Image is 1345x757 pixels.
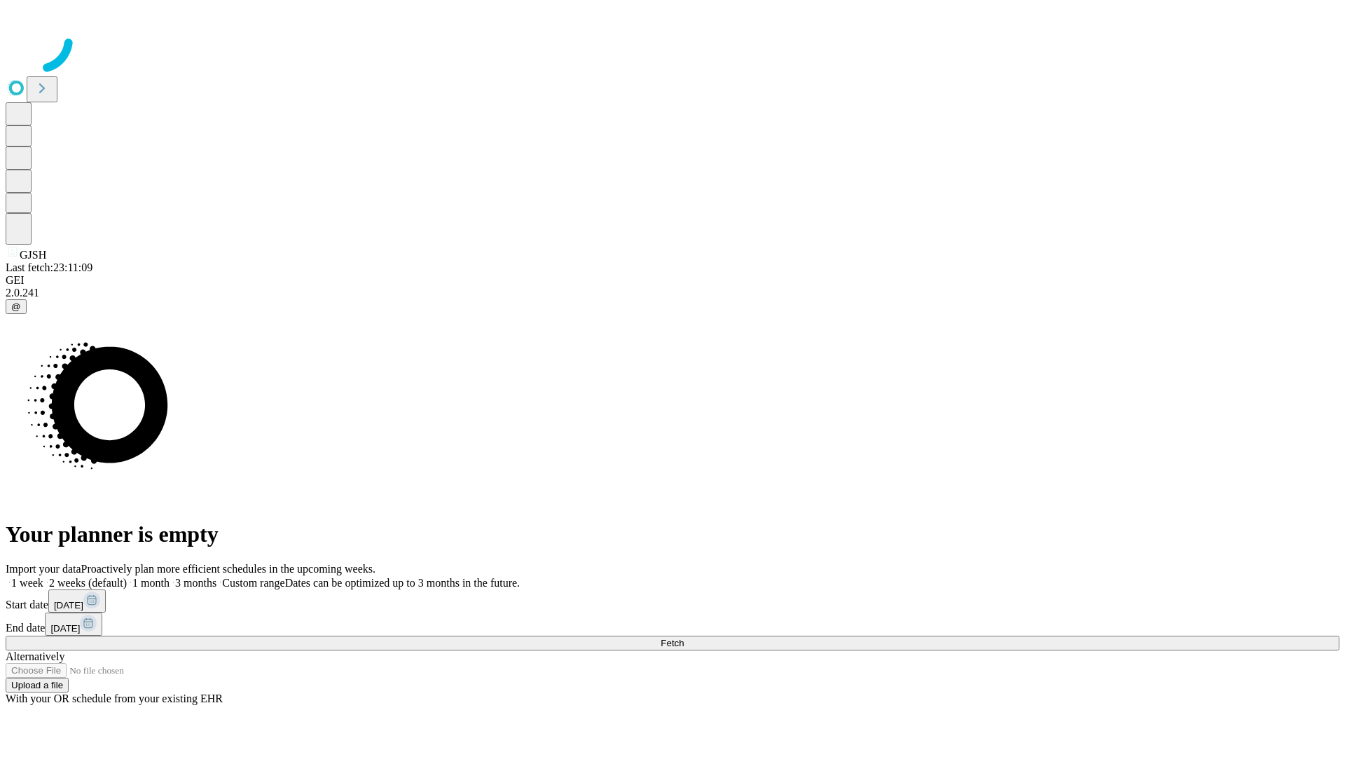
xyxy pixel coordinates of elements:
[49,577,127,589] span: 2 weeks (default)
[6,650,64,662] span: Alternatively
[54,600,83,611] span: [DATE]
[48,589,106,613] button: [DATE]
[6,287,1339,299] div: 2.0.241
[11,577,43,589] span: 1 week
[6,521,1339,547] h1: Your planner is empty
[222,577,284,589] span: Custom range
[50,623,80,634] span: [DATE]
[175,577,216,589] span: 3 months
[45,613,102,636] button: [DATE]
[6,261,92,273] span: Last fetch: 23:11:09
[6,589,1339,613] div: Start date
[6,636,1339,650] button: Fetch
[6,678,69,693] button: Upload a file
[20,249,46,261] span: GJSH
[6,563,81,575] span: Import your data
[132,577,170,589] span: 1 month
[661,638,684,648] span: Fetch
[6,613,1339,636] div: End date
[6,274,1339,287] div: GEI
[6,693,223,704] span: With your OR schedule from your existing EHR
[6,299,27,314] button: @
[11,301,21,312] span: @
[81,563,375,575] span: Proactively plan more efficient schedules in the upcoming weeks.
[285,577,520,589] span: Dates can be optimized up to 3 months in the future.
